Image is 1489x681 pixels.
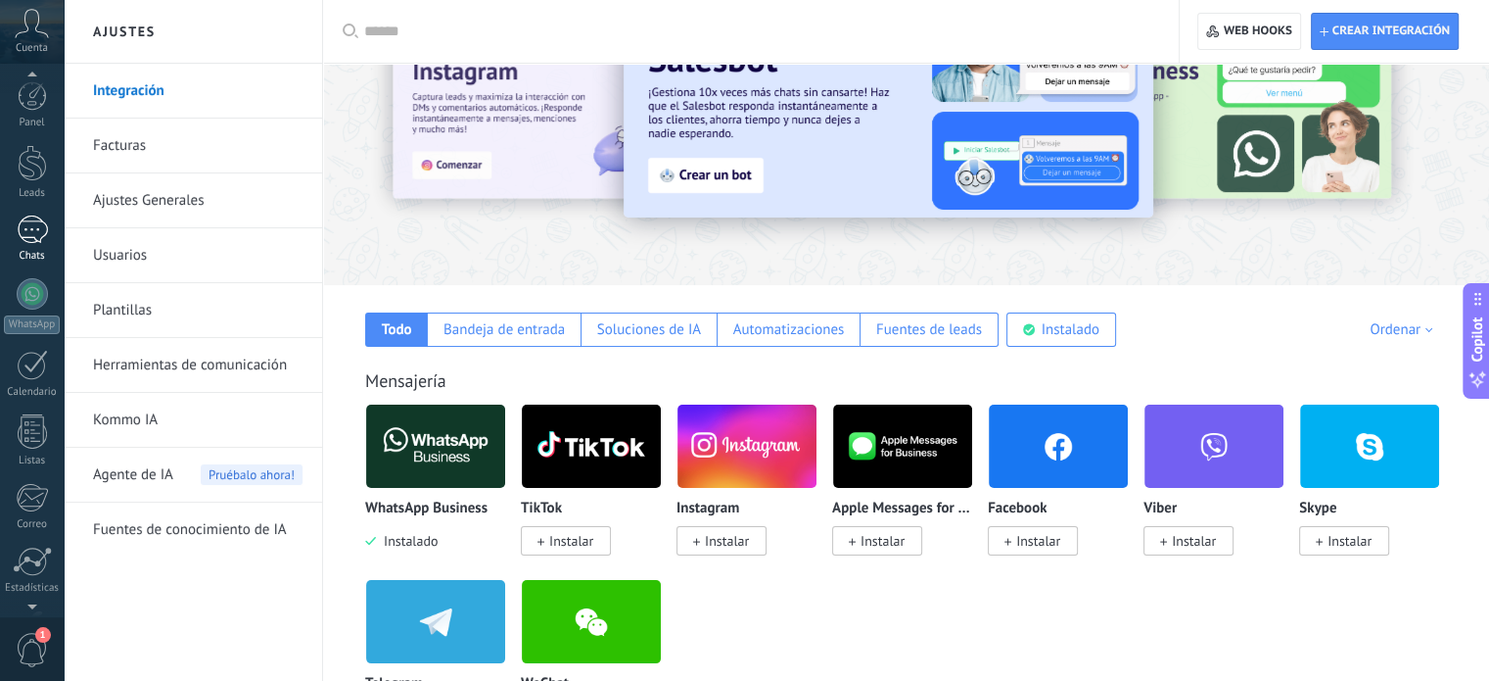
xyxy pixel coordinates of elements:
[832,404,988,579] div: Apple Messages for Business
[1144,399,1283,494] img: viber.png
[1172,532,1216,550] span: Instalar
[676,501,739,517] p: Instagram
[93,64,302,119] a: Integración
[93,503,302,558] a: Fuentes de conocimiento de IA
[677,399,816,494] img: instagram.png
[676,404,832,579] div: Instagram
[93,119,302,173] a: Facturas
[1016,532,1060,550] span: Instalar
[1299,501,1336,517] p: Skype
[832,501,973,517] p: Apple Messages for Business
[4,117,61,129] div: Panel
[833,399,972,494] img: logo_main.png
[4,386,61,399] div: Calendario
[93,338,302,393] a: Herramientas de comunicación
[521,404,676,579] div: TikTok
[1311,13,1459,50] button: Crear integración
[64,503,322,557] li: Fuentes de conocimiento de IA
[64,283,322,338] li: Plantillas
[93,283,302,338] a: Plantillas
[861,532,905,550] span: Instalar
[597,320,701,339] div: Soluciones de IA
[1224,24,1292,39] span: Web hooks
[1332,24,1450,39] span: Crear integración
[989,399,1128,494] img: facebook.png
[64,393,322,448] li: Kommo IA
[382,320,412,339] div: Todo
[733,320,845,339] div: Automatizaciones
[1370,320,1439,339] div: Ordenar
[64,448,322,503] li: Agente de IA
[443,320,565,339] div: Bandeja de entrada
[366,574,505,669] img: telegram.png
[1143,501,1177,517] p: Viber
[522,399,661,494] img: logo_main.png
[988,501,1047,517] p: Facebook
[4,250,61,263] div: Chats
[365,404,521,579] div: WhatsApp Business
[4,316,60,334] div: WhatsApp
[93,228,302,283] a: Usuarios
[366,399,505,494] img: logo_main.png
[365,501,488,517] p: WhatsApp Business
[64,228,322,283] li: Usuarios
[521,501,562,517] p: TikTok
[1300,399,1439,494] img: skype.png
[988,404,1143,579] div: Facebook
[1299,404,1455,579] div: Skype
[376,532,438,550] span: Instalado
[35,627,51,643] span: 1
[522,574,661,669] img: wechat.png
[4,455,61,467] div: Listas
[549,532,593,550] span: Instalar
[64,338,322,393] li: Herramientas de comunicación
[1042,320,1099,339] div: Instalado
[705,532,749,550] span: Instalar
[93,173,302,228] a: Ajustes Generales
[4,518,61,531] div: Correo
[64,119,322,173] li: Facturas
[876,320,982,339] div: Fuentes de leads
[1467,316,1487,362] span: Copilot
[4,582,61,595] div: Estadísticas
[93,448,302,503] a: Agente de IAPruébalo ahora!
[4,187,61,200] div: Leads
[201,464,302,485] span: Pruébalo ahora!
[1327,532,1372,550] span: Instalar
[365,369,446,392] a: Mensajería
[64,64,322,119] li: Integración
[16,42,48,55] span: Cuenta
[64,173,322,228] li: Ajustes Generales
[93,393,302,448] a: Kommo IA
[1197,13,1300,50] button: Web hooks
[93,448,173,503] span: Agente de IA
[1143,404,1299,579] div: Viber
